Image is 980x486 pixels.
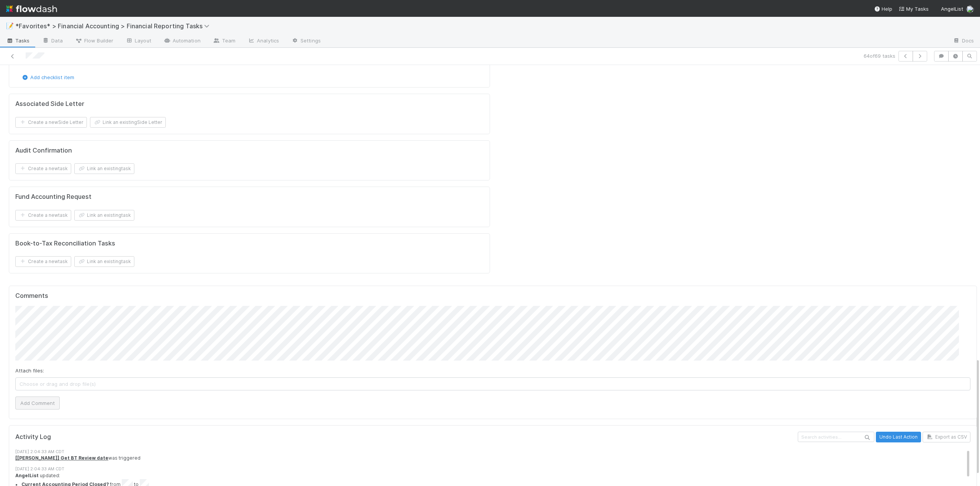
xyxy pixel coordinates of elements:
[16,378,970,390] span: Choose or drag and drop file(s)
[74,256,134,267] button: Link an existingtask
[75,37,113,44] span: Flow Builder
[15,210,71,221] button: Create a newtask
[15,455,976,462] div: was triggered
[876,432,921,442] button: Undo Last Action
[15,455,108,461] a: [[PERSON_NAME]] Get BT Review date
[90,117,166,128] button: Link an existingSide Letter
[15,117,87,128] button: Create a newSide Letter
[15,397,60,410] button: Add Comment
[947,35,980,47] a: Docs
[898,5,929,13] a: My Tasks
[36,35,69,47] a: Data
[69,35,119,47] a: Flow Builder
[74,163,134,174] button: Link an existingtask
[864,52,895,60] span: 64 of 69 tasks
[6,23,14,29] span: 📝
[941,6,963,12] span: AngelList
[966,5,974,13] img: avatar_705f3a58-2659-4f93-91ad-7a5be837418b.png
[15,449,976,455] div: [DATE] 2:04:33 AM CDT
[119,35,157,47] a: Layout
[15,466,976,472] div: [DATE] 2:04:33 AM CDT
[923,432,970,442] button: Export as CSV
[157,35,207,47] a: Automation
[15,240,115,247] h5: Book-to-Tax Reconciliation Tasks
[6,37,30,44] span: Tasks
[798,432,874,442] input: Search activities...
[242,35,285,47] a: Analytics
[874,5,892,13] div: Help
[21,74,74,80] a: Add checklist item
[6,2,57,15] img: logo-inverted-e16ddd16eac7371096b0.svg
[898,6,929,12] span: My Tasks
[74,210,134,221] button: Link an existingtask
[15,367,44,374] label: Attach files:
[15,147,72,154] h5: Audit Confirmation
[15,100,84,108] h5: Associated Side Letter
[15,473,39,478] strong: AngelList
[15,163,71,174] button: Create a newtask
[207,35,242,47] a: Team
[285,35,327,47] a: Settings
[15,433,796,441] h5: Activity Log
[15,193,91,201] h5: Fund Accounting Request
[15,22,213,30] span: *Favorites* > Financial Accounting > Financial Reporting Tasks
[15,292,970,300] h5: Comments
[15,256,71,267] button: Create a newtask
